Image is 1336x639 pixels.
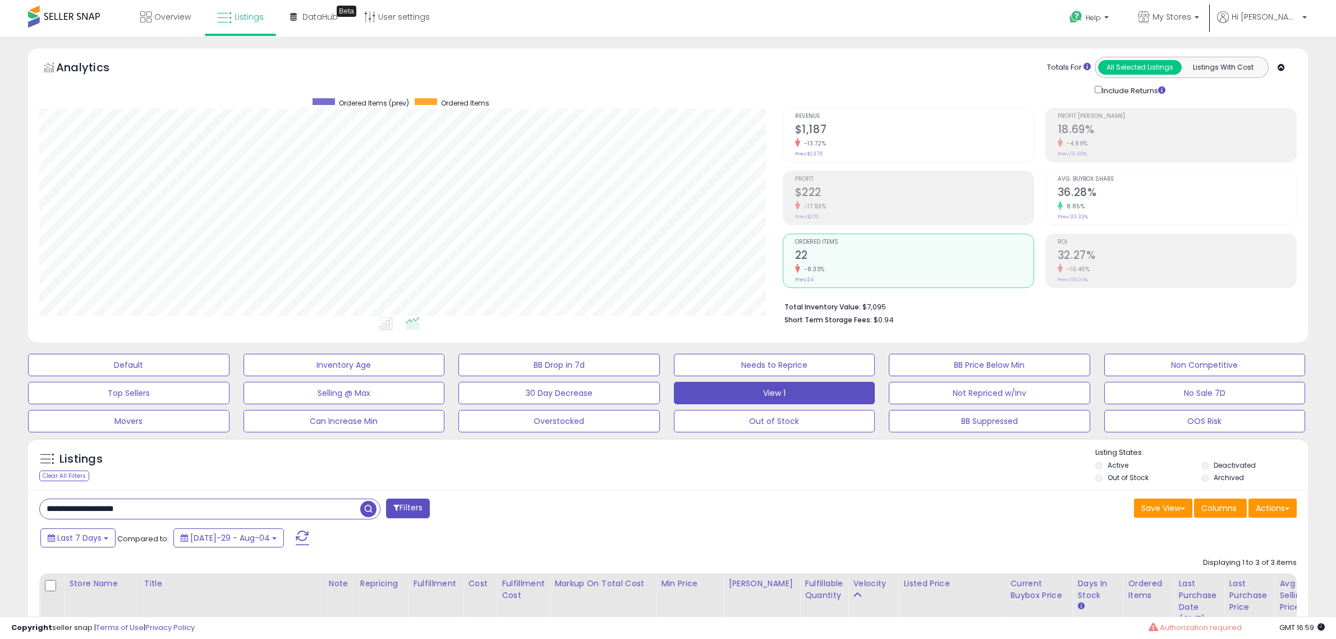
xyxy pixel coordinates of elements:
[805,578,843,601] div: Fulfillable Quantity
[329,578,351,590] div: Note
[1217,11,1307,36] a: Hi [PERSON_NAME]
[1010,578,1068,601] div: Current Buybox Price
[674,410,875,432] button: Out of Stock
[145,622,195,633] a: Privacy Policy
[69,578,135,590] div: Store Name
[235,11,264,22] span: Listings
[795,186,1034,201] h2: $222
[244,354,445,376] button: Inventory Age
[360,578,403,590] div: Repricing
[1104,410,1306,432] button: OOS Risk
[1069,10,1083,24] i: Get Help
[1248,499,1297,518] button: Actions
[1063,139,1088,148] small: -4.89%
[1098,60,1182,75] button: All Selected Listings
[795,113,1034,120] span: Revenue
[795,150,823,157] small: Prev: $1,376
[800,139,827,148] small: -13.72%
[1058,123,1296,138] h2: 18.69%
[800,265,825,273] small: -8.33%
[795,123,1034,138] h2: $1,187
[144,578,319,590] div: Title
[1128,578,1169,601] div: Ordered Items
[1058,150,1087,157] small: Prev: 19.65%
[1104,382,1306,404] button: No Sale 7D
[1058,113,1296,120] span: Profit [PERSON_NAME]
[28,410,229,432] button: Movers
[39,471,89,481] div: Clear All Filters
[1279,622,1325,633] span: 2025-08-12 16:59 GMT
[458,410,660,432] button: Overstocked
[1063,265,1090,273] small: -10.46%
[1108,460,1128,470] label: Active
[903,578,1000,590] div: Listed Price
[1178,578,1219,625] div: Last Purchase Date (GMT)
[1077,601,1084,611] small: Days In Stock.
[889,382,1090,404] button: Not Repriced w/Inv
[1063,202,1085,211] small: 8.85%
[554,578,651,590] div: Markup on Total Cost
[1232,11,1299,22] span: Hi [PERSON_NAME]
[1194,499,1247,518] button: Columns
[674,354,875,376] button: Needs to Reprice
[458,382,660,404] button: 30 Day Decrease
[1058,186,1296,201] h2: 36.28%
[1181,60,1265,75] button: Listings With Cost
[337,6,356,17] div: Tooltip anchor
[800,202,827,211] small: -17.93%
[1086,13,1101,22] span: Help
[40,528,116,547] button: Last 7 Days
[1095,448,1308,458] p: Listing States:
[784,315,872,325] b: Short Term Storage Fees:
[1214,460,1256,470] label: Deactivated
[11,622,52,633] strong: Copyright
[190,532,270,544] span: [DATE]-29 - Aug-04
[1203,558,1297,568] div: Displaying 1 to 3 of 3 items
[1047,62,1091,73] div: Totals For
[1153,11,1191,22] span: My Stores
[56,60,131,78] h5: Analytics
[1229,578,1270,613] div: Last Purchase Price
[413,578,458,590] div: Fulfillment
[1134,499,1192,518] button: Save View
[244,410,445,432] button: Can Increase Min
[889,410,1090,432] button: BB Suppressed
[59,451,103,467] h5: Listings
[784,299,1288,313] li: $7,095
[795,176,1034,182] span: Profit
[11,623,195,633] div: seller snap | |
[28,354,229,376] button: Default
[117,533,169,544] span: Compared to:
[1104,354,1306,376] button: Non Competitive
[784,302,861,312] b: Total Inventory Value:
[728,578,795,590] div: [PERSON_NAME]
[173,528,284,547] button: [DATE]-29 - Aug-04
[441,98,489,108] span: Ordered Items
[1201,503,1237,514] span: Columns
[1058,249,1296,264] h2: 32.27%
[550,573,656,629] th: The percentage added to the cost of goods (COGS) that forms the calculator for Min & Max prices.
[1279,578,1320,613] div: Avg Selling Price
[1214,473,1244,482] label: Archived
[795,249,1034,264] h2: 22
[795,239,1034,245] span: Ordered Items
[302,11,338,22] span: DataHub
[468,578,492,590] div: Cost
[874,314,894,325] span: $0.94
[795,213,819,220] small: Prev: $270
[1058,276,1088,283] small: Prev: 36.04%
[244,382,445,404] button: Selling @ Max
[386,499,430,518] button: Filters
[339,98,409,108] span: Ordered Items (prev)
[1108,473,1149,482] label: Out of Stock
[889,354,1090,376] button: BB Price Below Min
[1086,84,1179,97] div: Include Returns
[28,382,229,404] button: Top Sellers
[674,382,875,404] button: View 1
[502,578,545,601] div: Fulfillment Cost
[853,578,894,590] div: Velocity
[96,622,144,633] a: Terms of Use
[458,354,660,376] button: BB Drop in 7d
[795,276,814,283] small: Prev: 24
[57,532,102,544] span: Last 7 Days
